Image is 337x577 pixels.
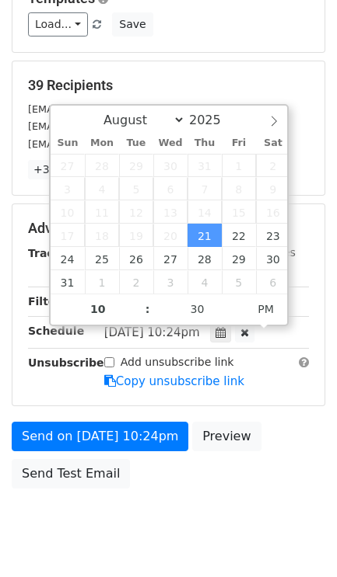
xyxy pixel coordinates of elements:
span: August 3, 2025 [51,177,85,200]
span: August 18, 2025 [85,224,119,247]
span: August 15, 2025 [222,200,256,224]
span: August 25, 2025 [85,247,119,270]
span: September 2, 2025 [119,270,153,294]
span: September 5, 2025 [222,270,256,294]
span: Sun [51,138,85,148]
span: August 1, 2025 [222,154,256,177]
a: +36 more [28,160,93,179]
label: Add unsubscribe link [121,354,234,370]
span: August 12, 2025 [119,200,153,224]
h5: Advanced [28,220,309,237]
span: August 10, 2025 [51,200,85,224]
span: August 23, 2025 [256,224,290,247]
span: July 28, 2025 [85,154,119,177]
span: August 7, 2025 [188,177,222,200]
span: : [146,294,150,325]
span: Fri [222,138,256,148]
span: July 30, 2025 [153,154,188,177]
strong: Tracking [28,247,80,259]
strong: Filters [28,295,68,308]
a: Preview [192,422,261,451]
span: August 19, 2025 [119,224,153,247]
span: August 6, 2025 [153,177,188,200]
span: Click to toggle [244,294,287,325]
span: August 17, 2025 [51,224,85,247]
span: Wed [153,138,188,148]
span: August 20, 2025 [153,224,188,247]
span: August 27, 2025 [153,247,188,270]
small: [EMAIL_ADDRESS][DOMAIN_NAME] [28,120,202,132]
a: Copy unsubscribe link [104,374,244,388]
span: July 29, 2025 [119,154,153,177]
span: [DATE] 10:24pm [104,325,200,339]
span: August 21, 2025 [188,224,222,247]
span: August 4, 2025 [85,177,119,200]
span: August 9, 2025 [256,177,290,200]
span: August 26, 2025 [119,247,153,270]
span: August 2, 2025 [256,154,290,177]
span: August 16, 2025 [256,200,290,224]
input: Hour [51,294,146,325]
span: August 13, 2025 [153,200,188,224]
span: Tue [119,138,153,148]
span: September 3, 2025 [153,270,188,294]
span: August 11, 2025 [85,200,119,224]
input: Minute [150,294,245,325]
input: Year [185,113,241,127]
button: Save [112,12,153,36]
span: July 31, 2025 [188,154,222,177]
span: August 14, 2025 [188,200,222,224]
span: August 22, 2025 [222,224,256,247]
a: Send Test Email [12,459,130,488]
span: August 31, 2025 [51,270,85,294]
strong: Schedule [28,325,84,337]
a: Load... [28,12,88,36]
label: UTM Codes [234,245,295,261]
span: August 24, 2025 [51,247,85,270]
span: September 4, 2025 [188,270,222,294]
span: Mon [85,138,119,148]
small: [EMAIL_ADDRESS][DOMAIN_NAME] [28,103,202,115]
span: August 8, 2025 [222,177,256,200]
span: July 27, 2025 [51,154,85,177]
span: Sat [256,138,290,148]
span: September 1, 2025 [85,270,119,294]
a: Send on [DATE] 10:24pm [12,422,188,451]
span: September 6, 2025 [256,270,290,294]
span: August 5, 2025 [119,177,153,200]
span: August 28, 2025 [188,247,222,270]
span: Thu [188,138,222,148]
iframe: Chat Widget [259,502,337,577]
strong: Unsubscribe [28,356,104,369]
span: August 30, 2025 [256,247,290,270]
small: [EMAIL_ADDRESS][DOMAIN_NAME] [28,138,202,150]
span: August 29, 2025 [222,247,256,270]
h5: 39 Recipients [28,77,309,94]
